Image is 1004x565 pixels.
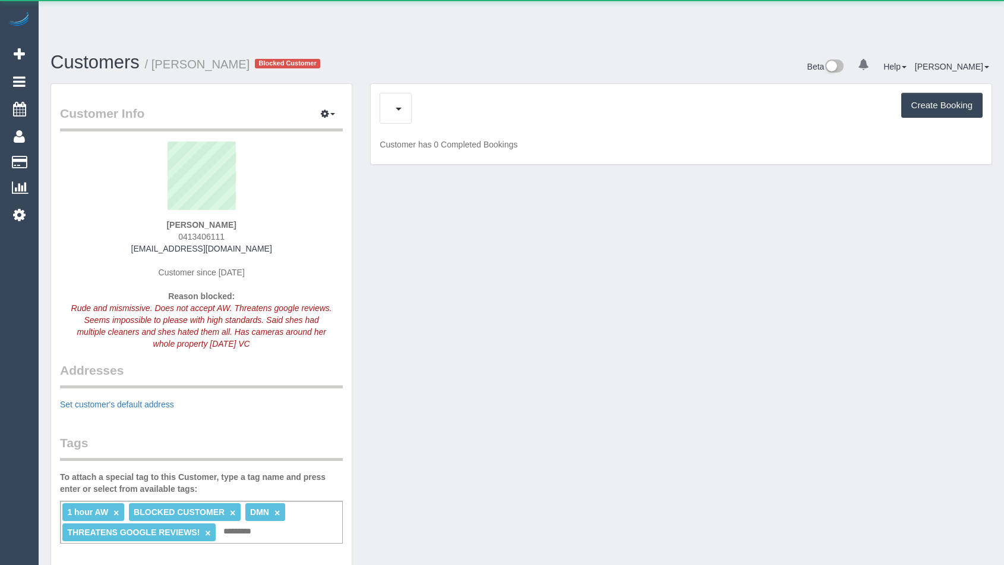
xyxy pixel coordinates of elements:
[134,507,225,517] span: BLOCKED CUSTOMER
[145,58,250,71] small: / [PERSON_NAME]
[67,507,108,517] span: 1 hour AW
[824,59,844,75] img: New interface
[71,303,332,349] em: Rude and mismissive. Does not accept AW. Threatens google reviews. Seems impossible to please wit...
[166,220,236,230] strong: [PERSON_NAME]
[159,268,245,277] span: Customer since [DATE]
[168,291,235,301] strong: Reason blocked:
[113,508,119,518] a: ×
[205,528,210,538] a: ×
[67,528,200,537] span: THREATENS GOOGLE REVIEWS!
[60,400,174,409] a: Set customer's default address
[60,471,343,495] label: To attach a special tag to this Customer, type a tag name and press enter or select from availabl...
[964,525,992,553] iframe: Intercom live chat
[60,105,343,131] legend: Customer Info
[255,59,320,68] span: Blocked Customer
[50,52,140,73] a: Customers
[380,139,983,150] p: Customer has 0 Completed Bookings
[60,434,343,461] legend: Tags
[915,62,989,71] a: [PERSON_NAME]
[178,232,225,241] span: 0413406111
[131,244,272,253] a: [EMAIL_ADDRESS][DOMAIN_NAME]
[883,62,907,71] a: Help
[274,508,280,518] a: ×
[807,62,844,71] a: Beta
[230,508,235,518] a: ×
[901,93,983,118] button: Create Booking
[250,507,269,517] span: DMN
